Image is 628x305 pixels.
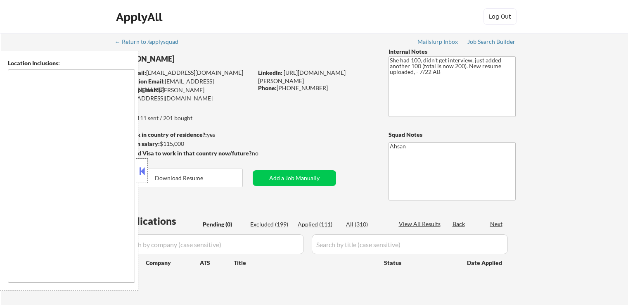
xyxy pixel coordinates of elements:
[346,220,387,229] div: All (310)
[258,69,346,84] a: [URL][DOMAIN_NAME][PERSON_NAME]
[490,220,503,228] div: Next
[115,38,186,47] a: ← Return to /applysquad
[116,169,243,187] button: Download Resume
[253,170,336,186] button: Add a Job Manually
[146,259,200,267] div: Company
[389,131,516,139] div: Squad Notes
[8,59,135,67] div: Location Inclusions:
[384,255,455,270] div: Status
[115,140,253,148] div: $115,000
[116,77,253,93] div: [EMAIL_ADDRESS][DOMAIN_NAME]
[483,8,517,25] button: Log Out
[453,220,466,228] div: Back
[467,259,503,267] div: Date Applied
[312,234,508,254] input: Search by title (case sensitive)
[417,39,459,45] div: Mailslurp Inbox
[252,149,275,157] div: no
[250,220,291,229] div: Excluded (199)
[115,131,207,138] strong: Can work in country of residence?:
[200,259,234,267] div: ATS
[116,54,285,64] div: [PERSON_NAME]
[116,86,253,102] div: [PERSON_NAME][EMAIL_ADDRESS][DOMAIN_NAME]
[258,84,277,91] strong: Phone:
[399,220,443,228] div: View All Results
[389,48,516,56] div: Internal Notes
[298,220,339,229] div: Applied (111)
[234,259,376,267] div: Title
[467,39,516,45] div: Job Search Builder
[118,234,304,254] input: Search by company (case sensitive)
[116,69,253,77] div: [EMAIL_ADDRESS][DOMAIN_NAME]
[258,69,282,76] strong: LinkedIn:
[115,131,250,139] div: yes
[258,84,375,92] div: [PHONE_NUMBER]
[116,10,165,24] div: ApplyAll
[203,220,244,229] div: Pending (0)
[118,216,200,226] div: Applications
[116,150,253,157] strong: Will need Visa to work in that country now/future?:
[115,114,253,122] div: 111 sent / 201 bought
[417,38,459,47] a: Mailslurp Inbox
[115,39,186,45] div: ← Return to /applysquad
